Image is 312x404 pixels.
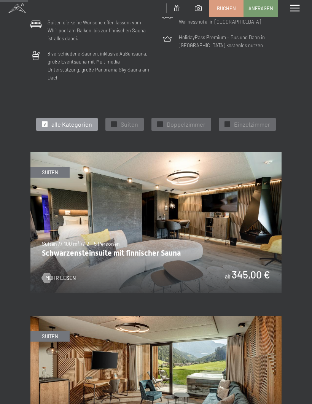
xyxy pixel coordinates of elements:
[48,50,150,81] p: 8 verschiedene Saunen, inklusive Außensauna, große Eventsauna mit Multimedia Unterstützung, große...
[43,122,46,127] span: ✓
[113,122,116,127] span: ✓
[179,10,282,26] p: Garagenstellplätze für entspanntes Parken im Wellnesshotel in [GEOGRAPHIC_DATA]
[217,5,236,12] span: Buchen
[30,316,282,321] a: Suite Aurina mit finnischer Sauna
[167,120,205,129] span: Doppelzimmer
[226,122,229,127] span: ✓
[210,0,243,16] a: Buchen
[42,274,76,282] a: Mehr Lesen
[30,152,282,157] a: Schwarzensteinsuite mit finnischer Sauna
[30,152,282,293] img: Schwarzensteinsuite mit finnischer Sauna
[48,19,150,42] p: Suiten die keine Wünsche offen lassen: vom Whirlpool am Balkon, bis zur finnischen Sauna ist alle...
[159,122,162,127] span: ✓
[45,274,76,282] span: Mehr Lesen
[121,120,138,129] span: Suiten
[234,120,270,129] span: Einzelzimmer
[179,33,282,49] p: HolidayPass Premium – Bus und Bahn in [GEOGRAPHIC_DATA] kostenlos nutzen
[248,5,273,12] span: Anfragen
[244,0,277,16] a: Anfragen
[51,120,92,129] span: alle Kategorien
